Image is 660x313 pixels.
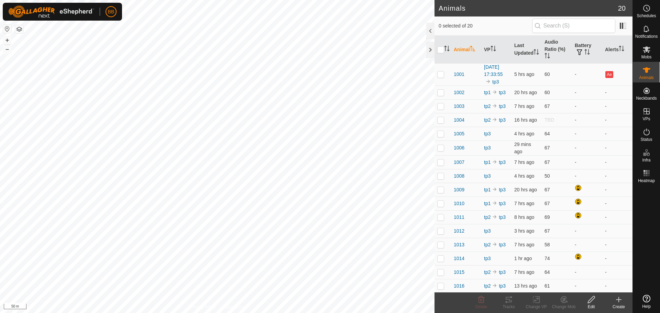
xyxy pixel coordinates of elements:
[495,304,522,310] div: Tracks
[481,36,511,64] th: VP
[484,145,491,150] a: tp3
[454,89,464,96] span: 1002
[484,201,491,206] a: tp1
[533,50,539,56] p-sorticon: Activate to sort
[544,283,550,289] span: 61
[499,159,505,165] a: tp3
[638,179,655,183] span: Heatmap
[602,197,632,210] td: -
[544,242,550,247] span: 58
[484,159,491,165] a: tp1
[602,155,632,169] td: -
[492,79,499,85] a: tp3
[544,103,550,109] span: 67
[492,117,497,122] img: to
[454,144,464,152] span: 1006
[572,113,602,127] td: -
[577,304,605,310] div: Edit
[484,90,491,95] a: tp1
[454,200,464,207] span: 1010
[484,256,491,261] a: tp3
[642,158,650,162] span: Infra
[484,269,491,275] a: tp2
[514,256,532,261] span: 31 Aug 2025, 2:21 pm
[544,269,550,275] span: 64
[454,255,464,262] span: 1014
[602,113,632,127] td: -
[544,228,550,234] span: 67
[454,227,464,235] span: 1012
[636,96,657,100] span: Neckbands
[454,214,464,221] span: 1011
[602,86,632,99] td: -
[602,169,632,183] td: -
[454,116,464,124] span: 1004
[544,90,550,95] span: 60
[642,117,650,121] span: VPs
[544,256,550,261] span: 74
[572,99,602,113] td: -
[484,117,491,123] a: tp2
[475,304,487,309] span: Delete
[514,159,534,165] span: 31 Aug 2025, 7:41 am
[454,186,464,193] span: 1009
[602,265,632,279] td: -
[572,127,602,141] td: -
[640,137,652,142] span: Status
[544,54,550,59] p-sorticon: Activate to sort
[544,159,550,165] span: 67
[454,71,464,78] span: 1001
[572,86,602,99] td: -
[484,187,491,192] a: tp1
[499,201,505,206] a: tp3
[602,127,632,141] td: -
[514,214,534,220] span: 31 Aug 2025, 7:21 am
[514,71,534,77] span: 31 Aug 2025, 10:01 am
[484,173,491,179] a: tp3
[572,155,602,169] td: -
[454,130,464,137] span: 1005
[190,304,216,310] a: Privacy Policy
[605,71,613,78] button: Ae
[572,36,602,64] th: Battery
[3,45,11,53] button: –
[633,292,660,311] a: Help
[485,79,491,84] img: to
[484,228,491,234] a: tp3
[544,145,550,150] span: 67
[470,47,475,52] p-sorticon: Activate to sort
[499,214,505,220] a: tp3
[511,36,542,64] th: Last Updated
[514,142,531,154] span: 31 Aug 2025, 3:03 pm
[544,201,550,206] span: 67
[572,224,602,238] td: -
[492,89,497,95] img: to
[522,304,550,310] div: Change VP
[550,304,577,310] div: Change Mob
[451,36,481,64] th: Animal
[499,187,505,192] a: tp3
[484,103,491,109] a: tp2
[492,269,497,275] img: to
[584,50,590,56] p-sorticon: Activate to sort
[514,117,537,123] span: 30 Aug 2025, 11:01 pm
[642,304,651,309] span: Help
[492,187,497,192] img: to
[499,242,505,247] a: tp3
[542,36,572,64] th: Audio Ratio (%)
[224,304,244,310] a: Contact Us
[514,131,534,136] span: 31 Aug 2025, 11:31 am
[514,173,534,179] span: 31 Aug 2025, 11:21 am
[602,224,632,238] td: -
[544,71,550,77] span: 60
[454,103,464,110] span: 1003
[532,19,615,33] input: Search (S)
[602,141,632,155] td: -
[499,269,505,275] a: tp3
[491,47,496,52] p-sorticon: Activate to sort
[544,117,554,123] span: TBD
[572,238,602,251] td: -
[514,242,534,247] span: 31 Aug 2025, 8:11 am
[454,241,464,248] span: 1013
[602,183,632,197] td: -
